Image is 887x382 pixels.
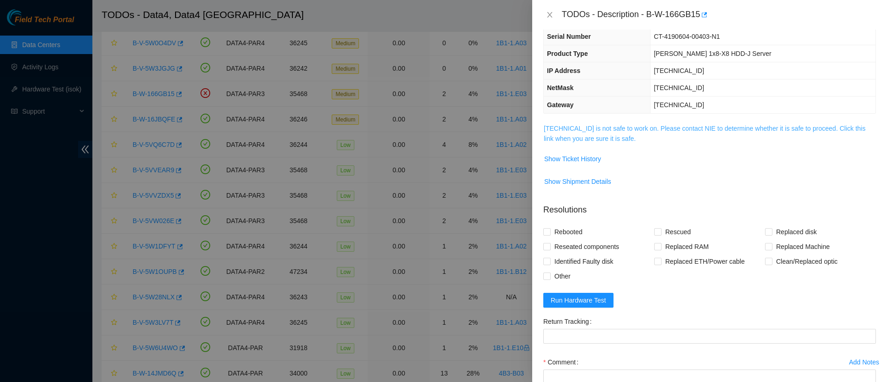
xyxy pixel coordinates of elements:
div: TODOs - Description - B-W-166GB15 [562,7,876,22]
span: Clean/Replaced optic [772,254,841,269]
span: Replaced ETH/Power cable [662,254,748,269]
button: Show Shipment Details [544,174,612,189]
div: Add Notes [849,359,879,365]
span: [TECHNICAL_ID] [654,101,704,109]
span: Serial Number [547,33,591,40]
button: Show Ticket History [544,152,601,166]
span: Rescued [662,224,694,239]
label: Comment [543,355,582,370]
span: Replaced Machine [772,239,833,254]
button: Run Hardware Test [543,293,614,308]
span: Replaced disk [772,224,820,239]
span: [TECHNICAL_ID] [654,84,704,91]
span: Gateway [547,101,574,109]
a: [TECHNICAL_ID] is not safe to work on. Please contact NIE to determine whether it is safe to proc... [544,125,865,142]
span: Other [551,269,574,284]
label: Return Tracking [543,314,595,329]
span: Show Shipment Details [544,176,611,187]
span: Replaced RAM [662,239,712,254]
span: [TECHNICAL_ID] [654,67,704,74]
span: Run Hardware Test [551,295,606,305]
span: Show Ticket History [544,154,601,164]
span: IP Address [547,67,580,74]
span: NetMask [547,84,574,91]
span: Reseated components [551,239,623,254]
button: Add Notes [849,355,880,370]
p: Resolutions [543,196,876,216]
span: Identified Faulty disk [551,254,617,269]
span: close [546,11,553,18]
span: [PERSON_NAME] 1x8-X8 HDD-J Server [654,50,771,57]
input: Return Tracking [543,329,876,344]
button: Close [543,11,556,19]
span: CT-4190604-00403-N1 [654,33,720,40]
span: Product Type [547,50,588,57]
span: Rebooted [551,224,586,239]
